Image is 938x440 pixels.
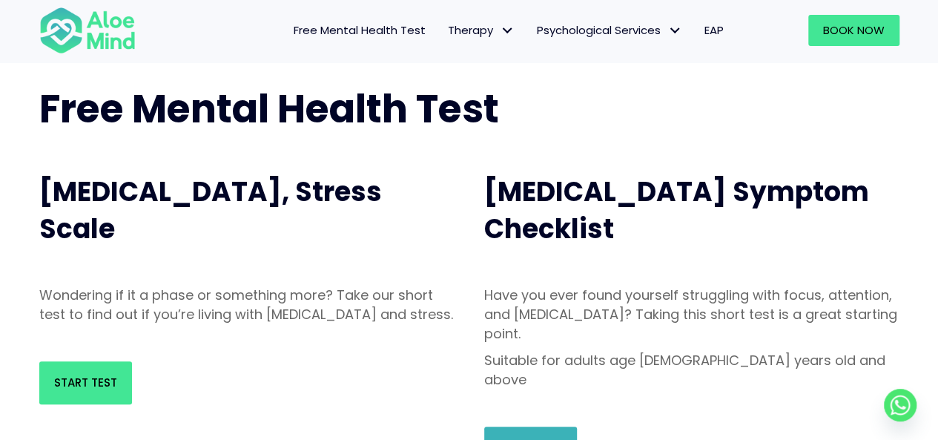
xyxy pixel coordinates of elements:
[808,15,899,46] a: Book Now
[484,351,899,390] p: Suitable for adults age [DEMOGRAPHIC_DATA] years old and above
[823,22,885,38] span: Book Now
[884,389,916,421] a: Whatsapp
[484,286,899,344] p: Have you ever found yourself struggling with focus, attention, and [MEDICAL_DATA]? Taking this sh...
[484,173,869,248] span: [MEDICAL_DATA] Symptom Checklist
[704,22,724,38] span: EAP
[39,173,382,248] span: [MEDICAL_DATA], Stress Scale
[448,22,515,38] span: Therapy
[155,15,735,46] nav: Menu
[39,6,136,55] img: Aloe mind Logo
[54,375,117,390] span: Start Test
[39,361,132,404] a: Start Test
[283,15,437,46] a: Free Mental Health Test
[497,20,518,42] span: Therapy: submenu
[294,22,426,38] span: Free Mental Health Test
[664,20,686,42] span: Psychological Services: submenu
[526,15,693,46] a: Psychological ServicesPsychological Services: submenu
[39,286,455,324] p: Wondering if it a phase or something more? Take our short test to find out if you’re living with ...
[537,22,682,38] span: Psychological Services
[39,82,499,136] span: Free Mental Health Test
[693,15,735,46] a: EAP
[437,15,526,46] a: TherapyTherapy: submenu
